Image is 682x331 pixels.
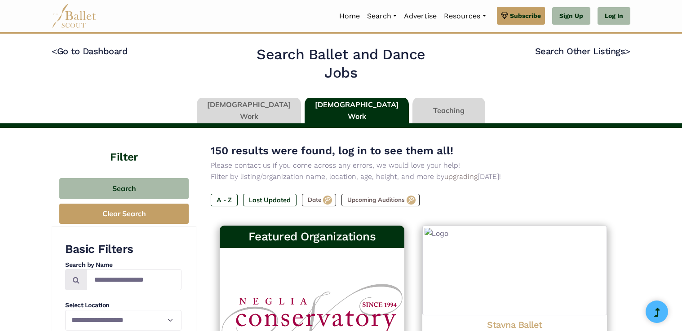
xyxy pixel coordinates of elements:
[65,301,182,310] h4: Select Location
[363,7,400,26] a: Search
[444,172,478,181] a: upgrading
[65,242,182,257] h3: Basic Filters
[400,7,440,26] a: Advertise
[535,46,630,57] a: Search Other Listings>
[430,319,600,331] h4: Stavna Ballet
[303,98,411,124] li: [DEMOGRAPHIC_DATA] Work
[227,229,397,244] h3: Featured Organizations
[211,160,616,171] p: Please contact us if you come across any errors, we would love your help!
[195,98,303,124] li: [DEMOGRAPHIC_DATA] Work
[52,46,128,57] a: <Go to Dashboard
[243,194,297,206] label: Last Updated
[552,7,590,25] a: Sign Up
[411,98,487,124] li: Teaching
[240,45,443,83] h2: Search Ballet and Dance Jobs
[598,7,630,25] a: Log In
[422,226,607,315] img: Logo
[211,144,453,157] span: 150 results were found, log in to see them all!
[52,45,57,57] code: <
[302,194,336,206] label: Date
[211,171,616,183] p: Filter by listing/organization name, location, age, height, and more by [DATE]!
[59,204,189,224] button: Clear Search
[87,269,182,290] input: Search by names...
[625,45,630,57] code: >
[510,11,541,21] span: Subscribe
[52,128,196,165] h4: Filter
[211,194,238,206] label: A - Z
[497,7,545,25] a: Subscribe
[501,11,508,21] img: gem.svg
[336,7,363,26] a: Home
[65,261,182,270] h4: Search by Name
[59,178,189,199] button: Search
[341,194,420,206] label: Upcoming Auditions
[440,7,489,26] a: Resources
